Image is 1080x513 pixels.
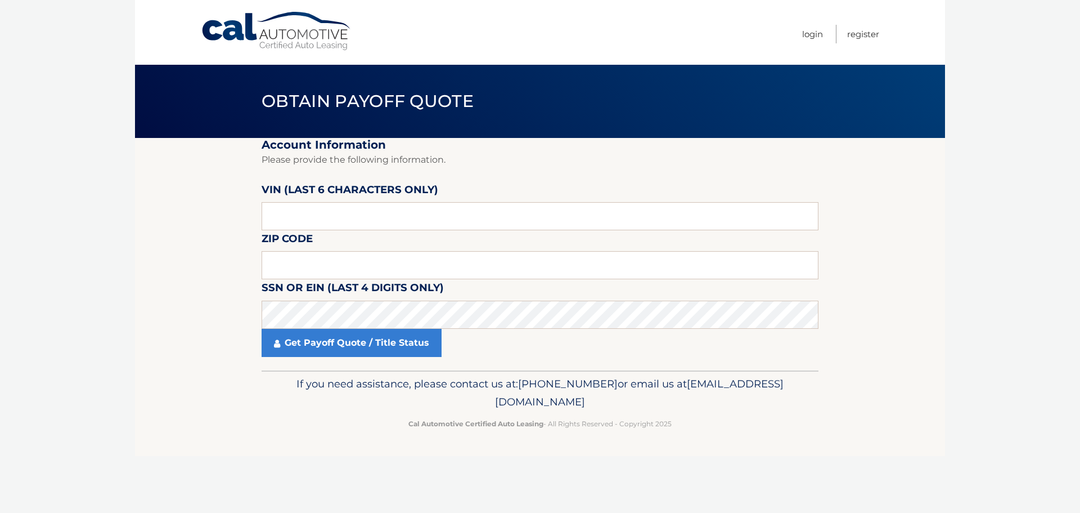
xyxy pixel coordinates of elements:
p: Please provide the following information. [262,152,818,168]
a: Register [847,25,879,43]
p: If you need assistance, please contact us at: or email us at [269,375,811,411]
a: Login [802,25,823,43]
span: Obtain Payoff Quote [262,91,474,111]
label: VIN (last 6 characters only) [262,181,438,202]
strong: Cal Automotive Certified Auto Leasing [408,420,543,428]
p: - All Rights Reserved - Copyright 2025 [269,418,811,430]
label: SSN or EIN (last 4 digits only) [262,279,444,300]
label: Zip Code [262,230,313,251]
h2: Account Information [262,138,818,152]
a: Get Payoff Quote / Title Status [262,329,442,357]
span: [PHONE_NUMBER] [518,377,618,390]
a: Cal Automotive [201,11,353,51]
